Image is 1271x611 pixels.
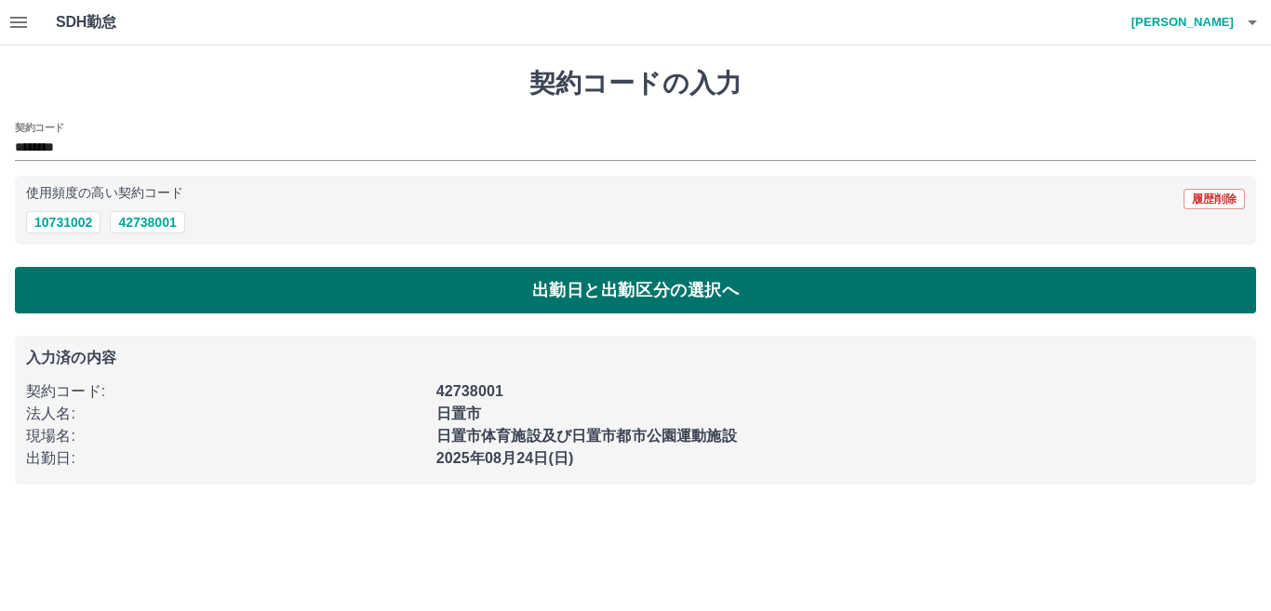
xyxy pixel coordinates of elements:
b: 42738001 [436,383,503,399]
p: 使用頻度の高い契約コード [26,187,183,200]
b: 日置市 [436,405,481,421]
button: 履歴削除 [1184,189,1245,209]
p: 出勤日 : [26,447,425,470]
button: 出勤日と出勤区分の選択へ [15,267,1256,313]
p: 現場名 : [26,425,425,447]
b: 2025年08月24日(日) [436,450,574,466]
button: 10731002 [26,211,100,233]
h1: 契約コードの入力 [15,68,1256,100]
p: 法人名 : [26,403,425,425]
p: 契約コード : [26,380,425,403]
p: 入力済の内容 [26,351,1245,365]
h2: 契約コード [15,120,64,135]
button: 42738001 [110,211,184,233]
b: 日置市体育施設及び日置市都市公園運動施設 [436,428,737,444]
